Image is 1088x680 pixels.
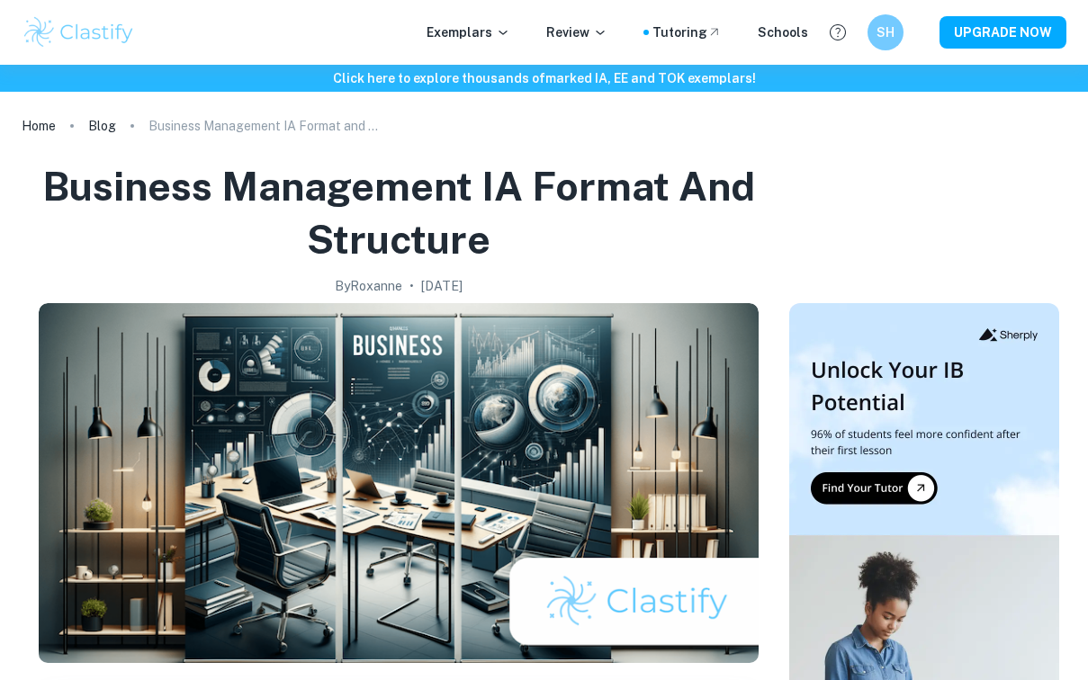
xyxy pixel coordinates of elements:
img: Business Management IA Format and Structure cover image [39,303,759,663]
a: Home [22,113,56,139]
img: Clastify logo [22,14,136,50]
button: SH [868,14,904,50]
p: • [409,276,414,296]
h1: Business Management IA Format and Structure [29,160,768,265]
p: Business Management IA Format and Structure [148,116,382,136]
a: Schools [758,22,808,42]
h6: Click here to explore thousands of marked IA, EE and TOK exemplars ! [4,68,1084,88]
button: UPGRADE NOW [940,16,1066,49]
h2: By Roxanne [335,276,402,296]
p: Review [546,22,607,42]
a: Blog [88,113,116,139]
h6: SH [876,22,896,42]
h2: [DATE] [421,276,463,296]
button: Help and Feedback [823,17,853,48]
a: Tutoring [652,22,722,42]
p: Exemplars [427,22,510,42]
